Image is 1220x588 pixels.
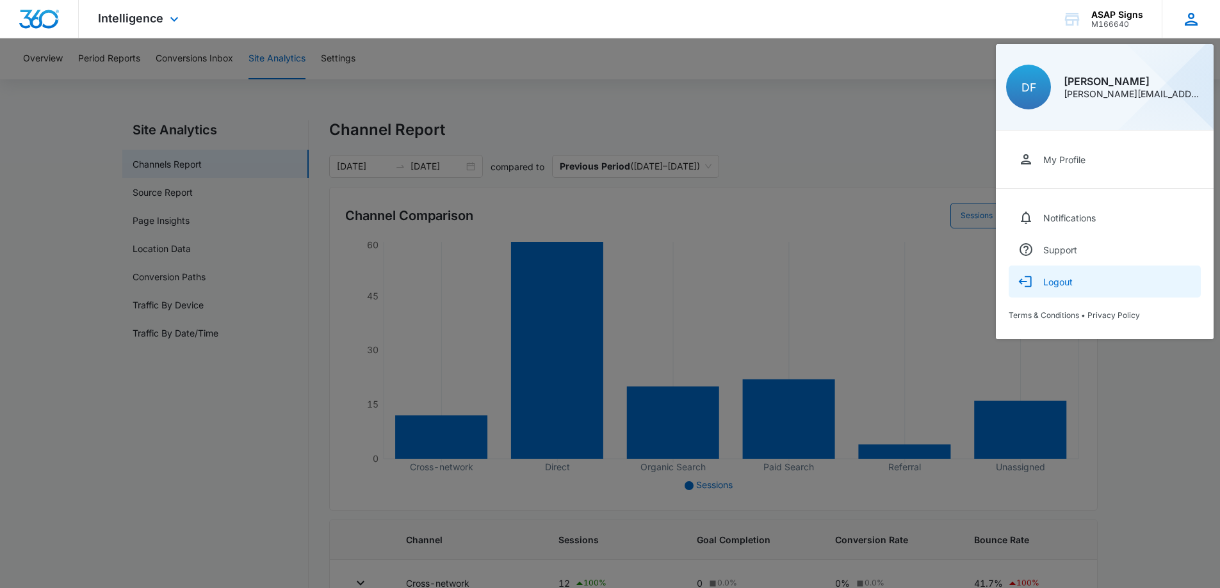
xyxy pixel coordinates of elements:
[98,12,163,25] span: Intelligence
[1021,81,1036,94] span: DF
[1043,212,1096,223] div: Notifications
[1009,234,1201,266] a: Support
[1064,76,1203,86] div: [PERSON_NAME]
[1009,266,1201,298] button: Logout
[1009,202,1201,234] a: Notifications
[1087,310,1140,320] a: Privacy Policy
[1091,20,1143,29] div: account id
[1009,310,1201,320] div: •
[1009,310,1079,320] a: Terms & Conditions
[1043,244,1077,255] div: Support
[1064,90,1203,99] div: [PERSON_NAME][EMAIL_ADDRESS][DOMAIN_NAME]
[1043,276,1073,287] div: Logout
[1091,10,1143,20] div: account name
[1009,143,1201,175] a: My Profile
[1043,154,1086,165] div: My Profile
